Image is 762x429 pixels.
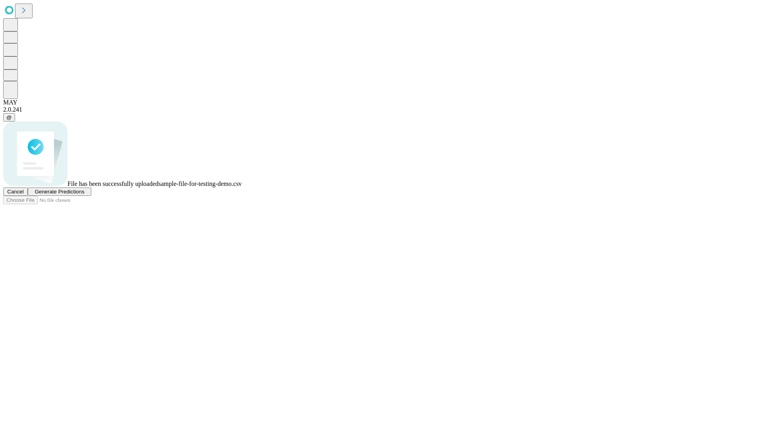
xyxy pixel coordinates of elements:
button: Cancel [3,187,28,196]
div: MAY [3,99,759,106]
span: sample-file-for-testing-demo.csv [158,180,242,187]
button: @ [3,113,15,122]
span: @ [6,114,12,120]
button: Generate Predictions [28,187,91,196]
div: 2.0.241 [3,106,759,113]
span: Cancel [7,189,24,195]
span: File has been successfully uploaded [67,180,158,187]
span: Generate Predictions [35,189,84,195]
